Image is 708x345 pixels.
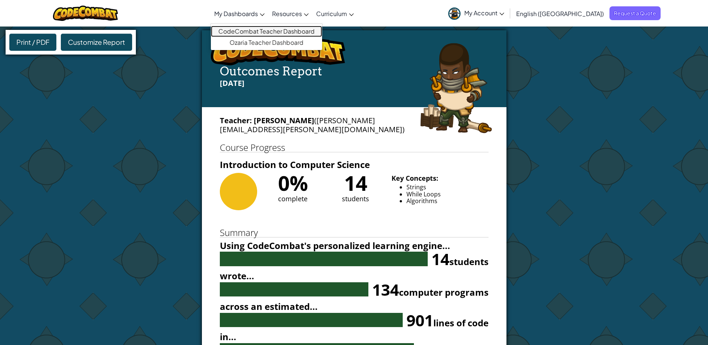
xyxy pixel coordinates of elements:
h1: Course Progress [220,143,489,152]
h3: Introduction to Computer Science [220,156,489,173]
h4: Outcomes Report [211,65,498,77]
img: avatar [448,7,461,20]
div: 901 [403,313,489,327]
span: My Dashboards [214,10,258,18]
img: CodeCombat logo [53,6,118,21]
a: English ([GEOGRAPHIC_DATA]) [512,3,608,24]
span: Curriculum [316,10,347,18]
span: Algorithms [406,197,437,205]
small: lines of code [433,317,489,329]
span: Strings [406,183,426,191]
span: Resources [272,10,302,18]
div: students [329,193,383,204]
a: Ozaria Teacher Dashboard [211,37,322,48]
h4: wrote... [220,271,489,280]
h1: Summary [220,228,489,237]
a: Curriculum [312,3,358,24]
span: [DATE] [220,78,244,88]
div: 14 [428,252,489,266]
span: ([PERSON_NAME][EMAIL_ADDRESS][PERSON_NAME][DOMAIN_NAME]) [220,115,405,134]
img: arryn.png [420,43,492,133]
small: computer programs [399,286,489,298]
b: Key Concepts: [392,174,438,183]
span: While Loops [406,190,441,198]
a: Resources [268,3,312,24]
div: complete [266,193,320,204]
small: students [449,255,489,268]
div: 134 [368,282,489,296]
a: Request a Quote [609,6,661,20]
h4: Using CodeCombat's personalized learning engine... [220,241,489,250]
div: 14 [329,173,383,193]
a: My Dashboards [210,3,268,24]
div: Print / PDF [9,34,56,51]
h4: across an estimated... [220,302,489,311]
a: CodeCombat Teacher Dashboard [211,26,322,37]
h4: in... [220,332,489,341]
span: English ([GEOGRAPHIC_DATA]) [516,10,604,18]
span: Customize Report [68,38,125,46]
div: 0% [266,173,320,193]
span: My Account [464,9,504,17]
span: Teacher: [220,115,252,125]
b: [PERSON_NAME] [254,115,314,125]
a: My Account [445,1,508,25]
